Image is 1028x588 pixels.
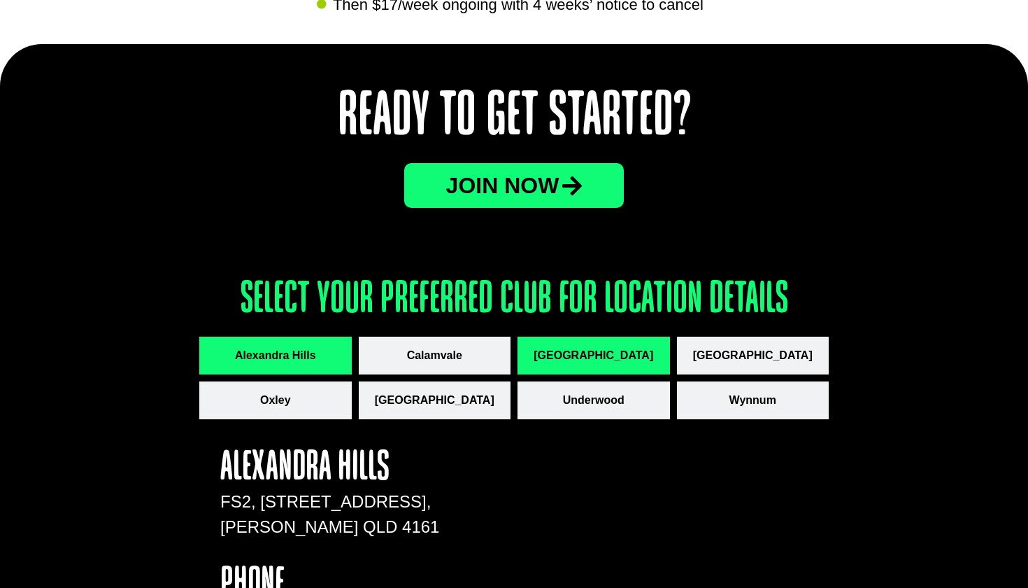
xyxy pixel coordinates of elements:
p: FS2, [STREET_ADDRESS], [PERSON_NAME] QLD 4161 [220,489,441,540]
h2: Ready to Get Started? [199,86,829,149]
span: Alexandra Hills [235,347,316,364]
span: JOin now [446,174,559,197]
h3: Select your preferred club for location details [199,278,829,323]
span: [GEOGRAPHIC_DATA] [375,392,494,409]
a: JOin now [404,163,624,208]
span: [GEOGRAPHIC_DATA] [693,347,813,364]
span: Oxley [260,392,291,409]
span: Calamvale [407,347,462,364]
span: [GEOGRAPHIC_DATA] [534,347,653,364]
span: Wynnum [729,392,776,409]
h4: Alexandra Hills [220,447,441,489]
span: Underwood [563,392,624,409]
